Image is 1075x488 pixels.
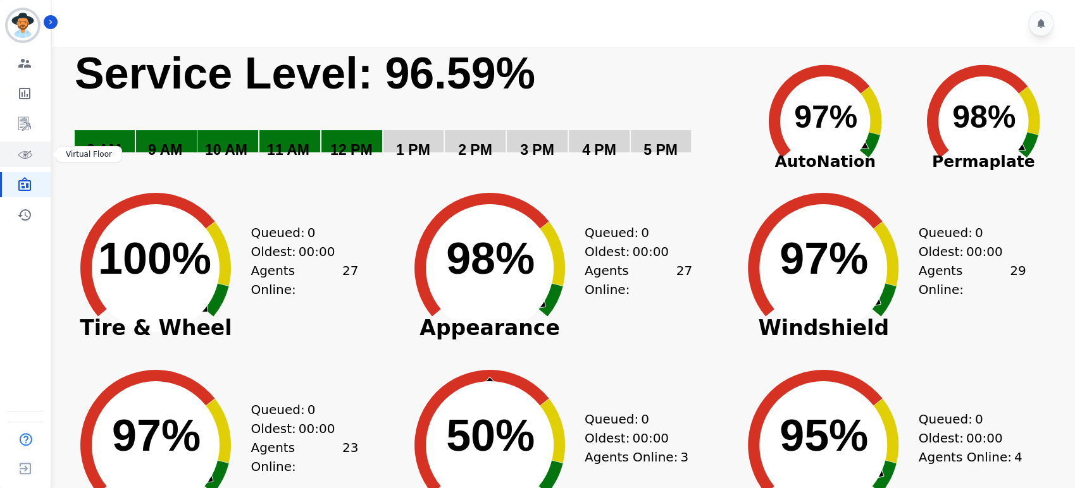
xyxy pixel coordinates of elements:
span: 00:00 [632,242,669,261]
div: Oldest: [585,242,680,261]
text: 100% [98,234,211,283]
div: Queued: [251,400,345,419]
text: 12 PM [330,142,372,158]
text: 95% [780,411,868,460]
span: 00:00 [966,242,1003,261]
span: 0 [308,400,316,419]
span: Windshield [728,322,918,334]
div: Queued: [251,223,345,242]
span: 23 [342,438,358,476]
div: Oldest: [251,419,345,438]
text: 98% [446,234,535,283]
div: Queued: [918,223,1013,242]
div: Oldest: [918,242,1013,261]
div: Queued: [585,223,680,242]
text: 9 AM [148,142,182,158]
div: Oldest: [918,429,1013,448]
span: 00:00 [299,242,335,261]
span: 0 [641,223,649,242]
div: Queued: [918,410,1013,429]
text: 11 AM [267,142,309,158]
span: 3 [680,448,688,467]
text: 1 PM [396,142,430,158]
span: 0 [308,223,316,242]
text: 97% [780,234,868,283]
span: AutoNation [746,150,904,174]
img: Bordered avatar [8,10,38,40]
span: 00:00 [966,429,1003,448]
span: Permaplate [904,150,1062,174]
text: 5 PM [643,142,678,158]
text: 50% [446,411,535,460]
text: 10 AM [205,142,247,158]
span: 27 [676,261,692,299]
span: 00:00 [299,419,335,438]
span: 0 [975,223,983,242]
div: Agents Online: [585,448,692,467]
span: 0 [975,410,983,429]
text: 2 PM [458,142,492,158]
div: Oldest: [251,242,345,261]
text: 97% [794,99,857,135]
div: Oldest: [585,429,680,448]
span: 4 [1014,448,1022,467]
text: 97% [112,411,201,460]
text: 3 PM [520,142,554,158]
div: Agents Online: [251,261,358,299]
span: 29 [1010,261,1026,299]
span: 0 [641,410,649,429]
div: Agents Online: [585,261,692,299]
span: 27 [342,261,358,299]
span: 00:00 [632,429,669,448]
div: Agents Online: [918,448,1026,467]
div: Queued: [585,410,680,429]
span: Appearance [395,322,585,334]
svg: Service Level: 0% [73,47,743,176]
text: 4 PM [582,142,616,158]
text: 8 AM [87,142,121,158]
div: Agents Online: [918,261,1026,299]
div: Agents Online: [251,438,358,476]
span: Tire & Wheel [61,322,251,334]
text: Service Level: 96.59% [75,49,535,98]
text: 98% [952,99,1016,135]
